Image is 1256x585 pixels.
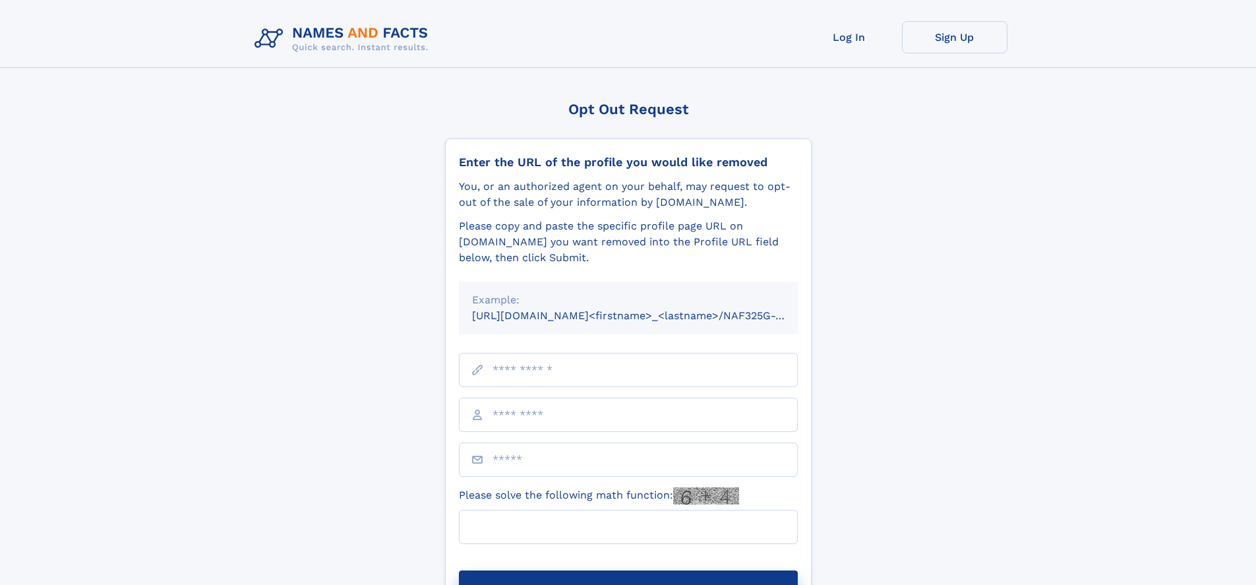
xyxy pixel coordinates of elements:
[472,309,823,322] small: [URL][DOMAIN_NAME]<firstname>_<lastname>/NAF325G-xxxxxxxx
[459,218,798,266] div: Please copy and paste the specific profile page URL on [DOMAIN_NAME] you want removed into the Pr...
[249,21,439,57] img: Logo Names and Facts
[796,21,902,53] a: Log In
[902,21,1007,53] a: Sign Up
[445,101,812,117] div: Opt Out Request
[459,179,798,210] div: You, or an authorized agent on your behalf, may request to opt-out of the sale of your informatio...
[459,155,798,169] div: Enter the URL of the profile you would like removed
[459,487,739,505] label: Please solve the following math function:
[472,292,785,308] div: Example:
